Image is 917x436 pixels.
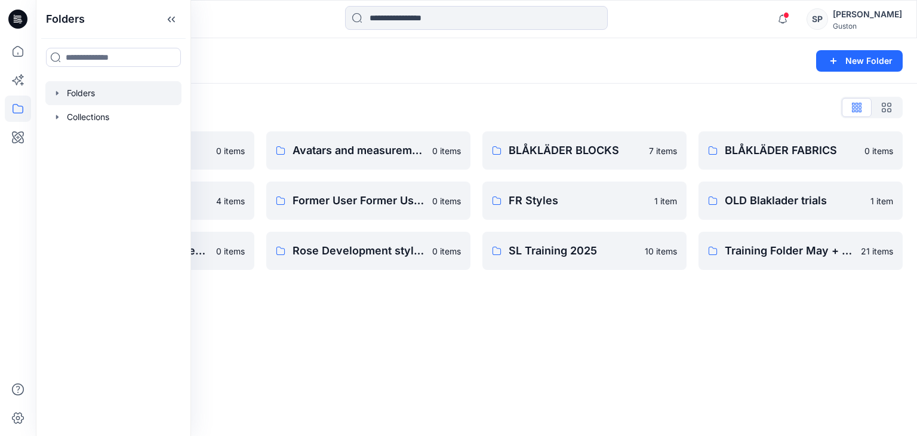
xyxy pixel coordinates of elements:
[266,232,470,270] a: Rose Development styles0 items
[266,182,470,220] a: Former User Former User's Personal Zone0 items
[864,145,893,157] p: 0 items
[833,7,902,22] div: [PERSON_NAME]
[509,242,638,259] p: SL Training 2025
[482,182,687,220] a: FR Styles1 item
[807,8,828,30] div: SP
[816,50,903,72] button: New Folder
[870,195,893,207] p: 1 item
[725,242,854,259] p: Training Folder May + [DATE]
[645,245,677,257] p: 10 items
[509,142,642,159] p: BLÅKLÄDER BLOCKS
[698,131,903,170] a: BLÅKLÄDER FABRICS0 items
[698,232,903,270] a: Training Folder May + [DATE]21 items
[293,242,425,259] p: Rose Development styles
[509,192,647,209] p: FR Styles
[833,22,902,30] div: Guston
[293,142,425,159] p: Avatars and measurement lists
[216,195,245,207] p: 4 items
[216,145,245,157] p: 0 items
[698,182,903,220] a: OLD Blaklader trials1 item
[654,195,677,207] p: 1 item
[649,145,677,157] p: 7 items
[293,192,425,209] p: Former User Former User's Personal Zone
[266,131,470,170] a: Avatars and measurement lists0 items
[432,245,461,257] p: 0 items
[432,195,461,207] p: 0 items
[482,131,687,170] a: BLÅKLÄDER BLOCKS7 items
[725,192,863,209] p: OLD Blaklader trials
[482,232,687,270] a: SL Training 202510 items
[432,145,461,157] p: 0 items
[216,245,245,257] p: 0 items
[725,142,857,159] p: BLÅKLÄDER FABRICS
[861,245,893,257] p: 21 items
